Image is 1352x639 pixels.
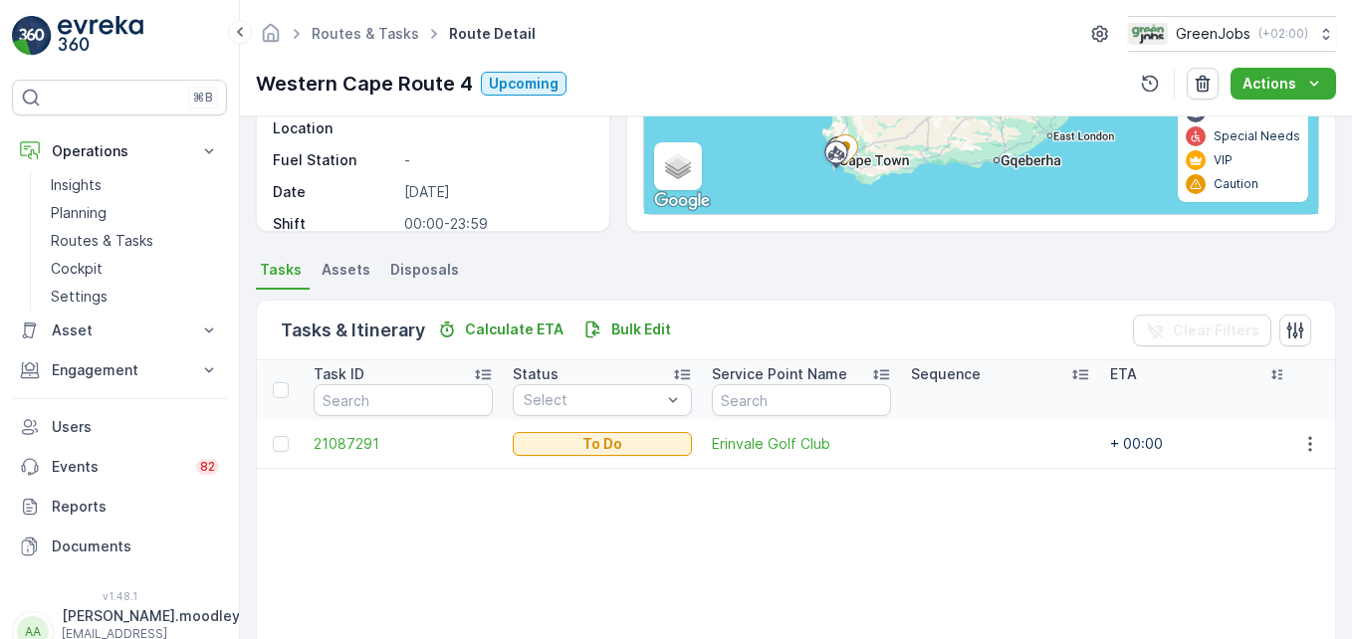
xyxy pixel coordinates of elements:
[260,30,282,47] a: Homepage
[12,487,227,527] a: Reports
[649,188,715,214] img: Google
[12,311,227,350] button: Asset
[51,175,102,195] p: Insights
[404,150,589,170] p: -
[1128,23,1168,45] img: Green_Jobs_Logo.png
[58,16,143,56] img: logo_light-DOdMpM7g.png
[1100,420,1299,468] td: + 00:00
[312,25,419,42] a: Routes & Tasks
[445,24,540,44] span: Route Detail
[281,317,425,344] p: Tasks & Itinerary
[273,150,396,170] p: Fuel Station
[1110,364,1137,384] p: ETA
[273,99,396,138] p: Disposal Location
[712,434,891,454] a: Erinvale Golf Club
[314,434,493,454] a: 21087291
[1242,74,1296,94] p: Actions
[51,203,107,223] p: Planning
[1173,320,1259,340] p: Clear Filters
[649,188,715,214] a: Open this area in Google Maps (opens a new window)
[524,390,661,410] p: Select
[1214,128,1300,144] p: Special Needs
[12,350,227,390] button: Engagement
[1258,26,1308,42] p: ( +02:00 )
[513,364,559,384] p: Status
[12,590,227,602] span: v 1.48.1
[322,260,370,280] span: Assets
[12,16,52,56] img: logo
[911,364,981,384] p: Sequence
[314,384,493,416] input: Search
[51,231,153,251] p: Routes & Tasks
[51,259,103,279] p: Cockpit
[52,497,219,517] p: Reports
[465,319,563,339] p: Calculate ETA
[12,447,227,487] a: Events82
[256,69,473,99] p: Western Cape Route 4
[52,360,187,380] p: Engagement
[481,72,566,96] button: Upcoming
[1231,68,1336,100] button: Actions
[404,182,589,202] p: [DATE]
[273,182,396,202] p: Date
[43,255,227,283] a: Cockpit
[62,606,240,626] p: [PERSON_NAME].moodley
[712,364,847,384] p: Service Point Name
[656,144,700,188] a: Layers
[43,283,227,311] a: Settings
[52,536,219,556] p: Documents
[1214,176,1258,192] p: Caution
[513,432,692,456] button: To Do
[1214,152,1233,168] p: VIP
[1133,315,1271,346] button: Clear Filters
[193,90,213,106] p: ⌘B
[52,320,187,340] p: Asset
[52,457,184,477] p: Events
[43,199,227,227] a: Planning
[200,459,215,475] p: 82
[1176,24,1250,44] p: GreenJobs
[404,214,589,234] p: 00:00-23:59
[43,227,227,255] a: Routes & Tasks
[12,407,227,447] a: Users
[260,260,302,280] span: Tasks
[52,141,187,161] p: Operations
[390,260,459,280] span: Disposals
[43,171,227,199] a: Insights
[404,99,589,138] p: [GEOGRAPHIC_DATA]
[314,364,364,384] p: Task ID
[582,434,622,454] p: To Do
[12,527,227,566] a: Documents
[489,74,559,94] p: Upcoming
[611,319,671,339] p: Bulk Edit
[712,384,891,416] input: Search
[575,318,679,341] button: Bulk Edit
[12,131,227,171] button: Operations
[52,417,219,437] p: Users
[273,436,289,452] div: Toggle Row Selected
[51,287,108,307] p: Settings
[273,214,396,234] p: Shift
[1128,16,1336,52] button: GreenJobs(+02:00)
[429,318,571,341] button: Calculate ETA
